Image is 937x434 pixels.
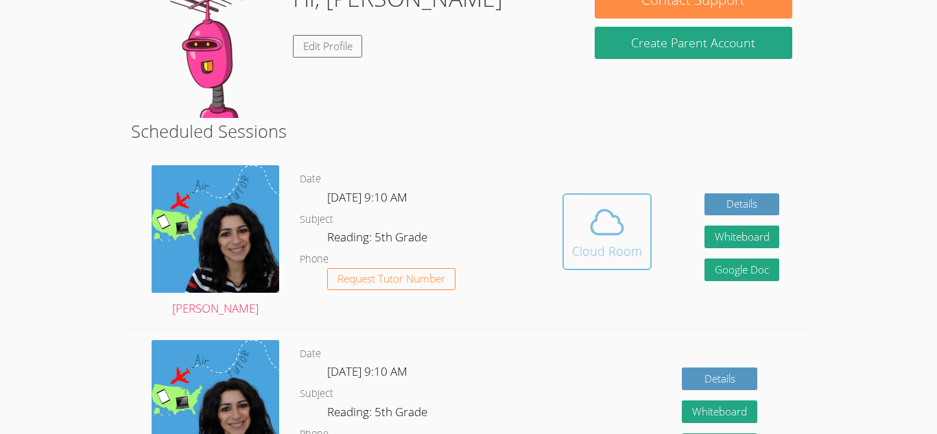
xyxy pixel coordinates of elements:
dt: Date [300,171,321,188]
dd: Reading: 5th Grade [327,402,430,426]
span: [DATE] 9:10 AM [327,189,407,205]
div: Cloud Room [572,241,642,261]
button: Whiteboard [704,226,780,248]
dt: Phone [300,251,329,268]
a: Details [704,193,780,216]
a: Google Doc [704,258,780,281]
button: Create Parent Account [595,27,792,59]
span: Request Tutor Number [337,274,445,284]
h2: Scheduled Sessions [131,118,806,144]
dt: Subject [300,385,333,402]
dd: Reading: 5th Grade [327,228,430,251]
img: air%20tutor%20avatar.png [152,165,279,293]
button: Request Tutor Number [327,268,455,291]
button: Cloud Room [562,193,652,270]
a: [PERSON_NAME] [152,165,279,319]
a: Edit Profile [293,35,363,58]
dt: Subject [300,211,333,228]
button: Whiteboard [682,400,757,423]
a: Details [682,367,757,390]
span: [DATE] 9:10 AM [327,363,407,379]
dt: Date [300,346,321,363]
